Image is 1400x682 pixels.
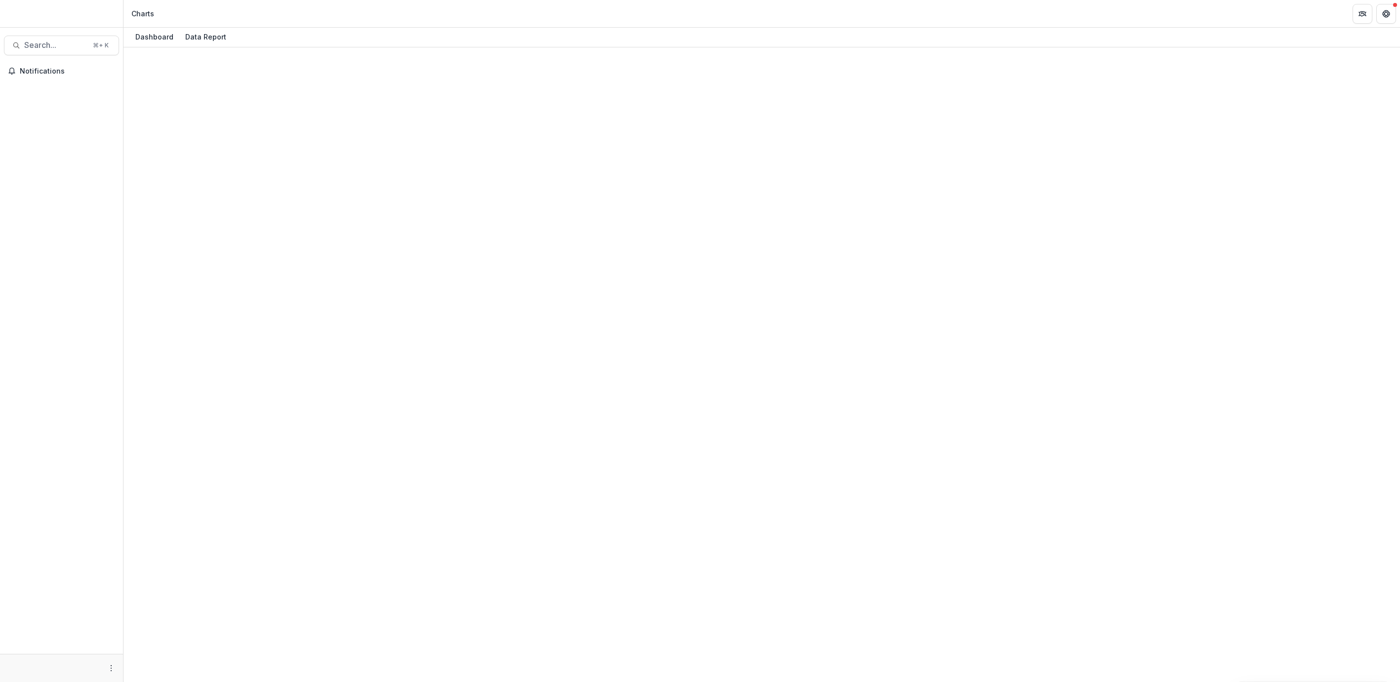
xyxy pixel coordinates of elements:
[24,40,87,50] span: Search...
[4,36,119,55] button: Search...
[131,28,177,47] a: Dashboard
[1353,4,1372,24] button: Partners
[91,40,111,51] div: ⌘ + K
[131,8,154,19] div: Charts
[127,6,158,21] nav: breadcrumb
[20,67,115,76] span: Notifications
[1376,4,1396,24] button: Get Help
[4,63,119,79] button: Notifications
[131,30,177,44] div: Dashboard
[181,30,230,44] div: Data Report
[105,662,117,674] button: More
[181,28,230,47] a: Data Report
